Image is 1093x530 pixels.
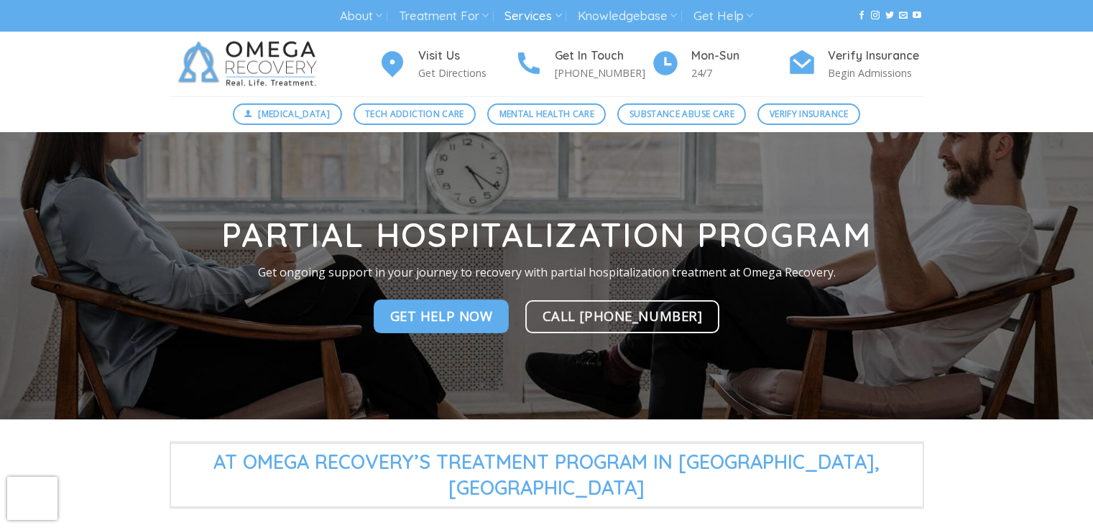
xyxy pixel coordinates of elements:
[691,47,788,65] h4: Mon-Sun
[418,65,515,81] p: Get Directions
[757,103,860,125] a: Verify Insurance
[418,47,515,65] h4: Visit Us
[378,47,515,82] a: Visit Us Get Directions
[885,11,894,21] a: Follow on Twitter
[487,103,606,125] a: Mental Health Care
[555,47,651,65] h4: Get In Touch
[159,264,935,282] p: Get ongoing support in your journey to recovery with partial hospitalization treatment at Omega R...
[857,11,866,21] a: Follow on Facebook
[365,107,464,121] span: Tech Addiction Care
[871,11,880,21] a: Follow on Instagram
[515,47,651,82] a: Get In Touch [PHONE_NUMBER]
[340,3,382,29] a: About
[913,11,921,21] a: Follow on YouTube
[543,305,703,326] span: Call [PHONE_NUMBER]
[899,11,908,21] a: Send us an email
[221,214,872,256] strong: Partial Hospitalization Program
[170,32,331,96] img: Omega Recovery
[578,3,677,29] a: Knowledgebase
[390,306,493,327] span: Get Help Now
[399,3,489,29] a: Treatment For
[770,107,849,121] span: Verify Insurance
[499,107,594,121] span: Mental Health Care
[828,47,924,65] h4: Verify Insurance
[788,47,924,82] a: Verify Insurance Begin Admissions
[258,107,330,121] span: [MEDICAL_DATA]
[629,107,734,121] span: Substance Abuse Care
[354,103,476,125] a: Tech Addiction Care
[504,3,561,29] a: Services
[233,103,342,125] a: [MEDICAL_DATA]
[828,65,924,81] p: Begin Admissions
[691,65,788,81] p: 24/7
[617,103,746,125] a: Substance Abuse Care
[374,300,509,333] a: Get Help Now
[555,65,651,81] p: [PHONE_NUMBER]
[525,300,720,333] a: Call [PHONE_NUMBER]
[693,3,753,29] a: Get Help
[170,442,924,508] span: At Omega Recovery’s Treatment Program in [GEOGRAPHIC_DATA],[GEOGRAPHIC_DATA]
